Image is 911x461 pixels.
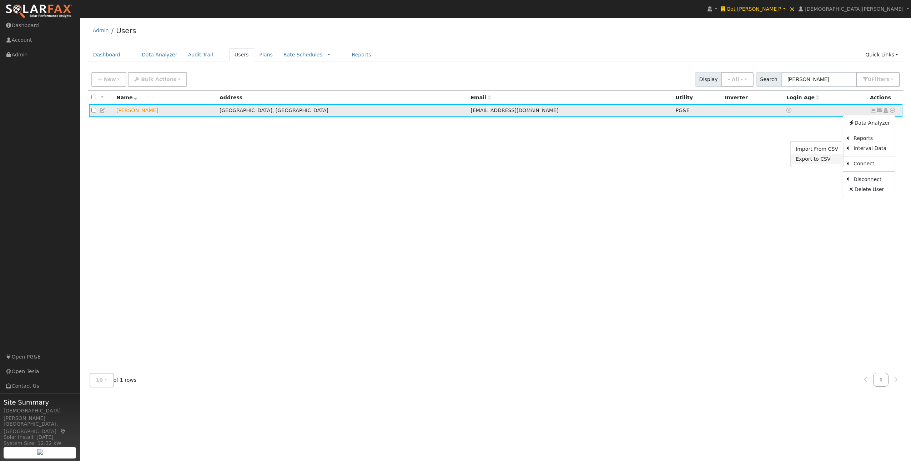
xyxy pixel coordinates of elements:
[90,373,114,387] button: 10
[91,72,127,87] button: New
[116,95,137,100] span: Name
[882,107,889,113] a: Login As
[283,52,322,57] a: Rate Schedules
[721,72,754,87] button: - All -
[96,377,103,383] span: 10
[856,72,900,87] button: 0Filters
[756,72,781,87] span: Search
[217,104,468,117] td: [GEOGRAPHIC_DATA], [GEOGRAPHIC_DATA]
[876,107,883,114] a: rudy0909@gmail.com
[470,95,490,100] span: Email
[786,107,793,113] a: No login access
[220,94,465,101] div: Address
[695,72,722,87] span: Display
[786,95,819,100] span: Days since last login
[805,6,904,12] span: [DEMOGRAPHIC_DATA][PERSON_NAME]
[4,434,76,441] div: Solar Install: [DATE]
[849,159,895,169] a: Connect
[843,118,895,128] a: Data Analyzer
[675,107,689,113] span: PG&E
[886,76,889,82] span: s
[4,420,76,435] div: [GEOGRAPHIC_DATA], [GEOGRAPHIC_DATA]
[789,5,795,13] span: ×
[93,27,109,33] a: Admin
[889,107,896,114] a: Other actions
[37,449,43,455] img: retrieve
[183,48,218,61] a: Audit Trail
[90,373,137,387] span: of 1 rows
[104,76,116,82] span: New
[229,48,254,61] a: Users
[871,76,890,82] span: Filter
[470,107,558,113] span: [EMAIL_ADDRESS][DOMAIN_NAME]
[791,144,843,154] a: Import From CSV
[141,76,176,82] span: Bulk Actions
[136,48,183,61] a: Data Analyzer
[346,48,376,61] a: Reports
[4,397,76,407] span: Site Summary
[873,373,889,387] a: 1
[849,134,895,144] a: Reports
[870,107,876,113] a: Show Graph
[870,94,900,101] div: Actions
[675,94,720,101] div: Utility
[791,154,843,164] a: Export to CSV
[60,429,66,434] a: Map
[88,48,126,61] a: Dashboard
[843,184,895,194] a: Delete User
[726,6,781,12] span: Got [PERSON_NAME]?
[128,72,187,87] button: Bulk Actions
[781,72,857,87] input: Search
[254,48,278,61] a: Plans
[116,26,136,35] a: Users
[860,48,904,61] a: Quick Links
[849,174,895,184] a: Disconnect
[114,104,217,117] td: Lead
[4,407,76,422] div: [DEMOGRAPHIC_DATA][PERSON_NAME]
[725,94,781,101] div: Inverter
[4,440,76,447] div: System Size: 12.32 kW
[100,107,106,113] a: Edit User
[849,144,895,154] a: Interval Data
[5,4,72,19] img: SolarFax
